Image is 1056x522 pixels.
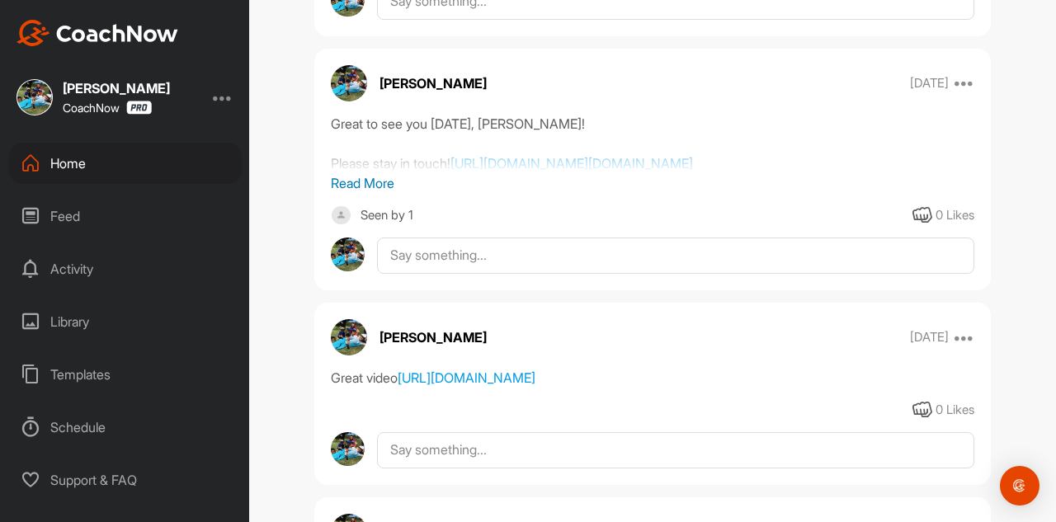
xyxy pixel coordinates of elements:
[331,205,351,226] img: square_default-ef6cabf814de5a2bf16c804365e32c732080f9872bdf737d349900a9daf73cf9.png
[331,65,367,101] img: avatar
[379,73,487,93] p: [PERSON_NAME]
[9,459,242,501] div: Support & FAQ
[361,205,413,226] div: Seen by 1
[398,369,535,386] a: [URL][DOMAIN_NAME]
[9,248,242,289] div: Activity
[936,206,974,225] div: 0 Likes
[331,114,974,173] div: Great to see you [DATE], [PERSON_NAME]! Please stay in touch!
[9,407,242,448] div: Schedule
[331,368,974,388] div: Great video
[63,101,152,115] div: CoachNow
[9,301,242,342] div: Library
[9,354,242,395] div: Templates
[379,327,487,347] p: [PERSON_NAME]
[63,82,170,95] div: [PERSON_NAME]
[910,329,949,346] p: [DATE]
[9,143,242,184] div: Home
[9,195,242,237] div: Feed
[16,20,178,46] img: CoachNow
[331,319,367,355] img: avatar
[936,401,974,420] div: 0 Likes
[126,101,152,115] img: CoachNow Pro
[331,237,365,271] img: avatar
[910,75,949,92] p: [DATE]
[16,79,53,115] img: square_6b03e7e45ed451ae7201990946b808e0.jpg
[1000,466,1039,506] div: Open Intercom Messenger
[331,432,365,466] img: avatar
[331,173,974,193] p: Read More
